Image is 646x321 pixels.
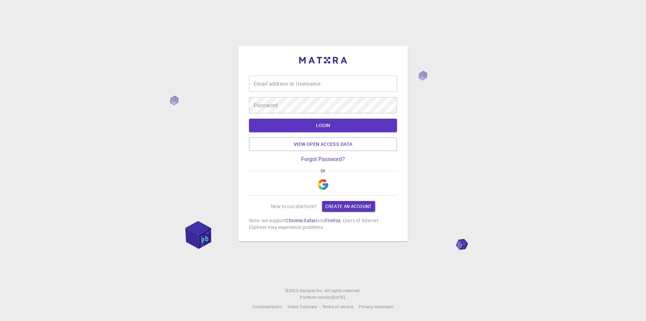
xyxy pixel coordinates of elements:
[318,179,328,190] img: Google
[332,294,346,301] a: [DATE].
[287,304,317,309] span: Video Tutorials
[322,304,353,309] span: Terms of service
[249,119,397,132] button: LOGIN
[325,287,361,294] span: All rights reserved.
[303,217,317,224] a: Safari
[249,217,397,231] p: Note: we support , and . Users of Internet Explorer may experience problems.
[359,304,394,309] span: Privacy statement
[300,288,323,293] span: Exabyte Inc.
[287,304,317,310] a: Video Tutorials
[271,203,317,210] p: New to our platform?
[325,217,340,224] a: Firefox
[359,304,394,310] a: Privacy statement
[252,304,282,309] span: Documentation
[252,304,282,310] a: Documentation
[286,217,302,224] a: Chrome
[285,287,299,294] span: © 2025
[249,137,397,151] a: View open access data
[300,294,332,301] span: Platform version
[322,304,353,310] a: Terms of service
[322,201,375,212] a: Create an account
[301,156,345,162] a: Forgot Password?
[300,287,323,294] a: Exabyte Inc.
[332,294,346,300] span: [DATE] .
[317,168,328,174] span: or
